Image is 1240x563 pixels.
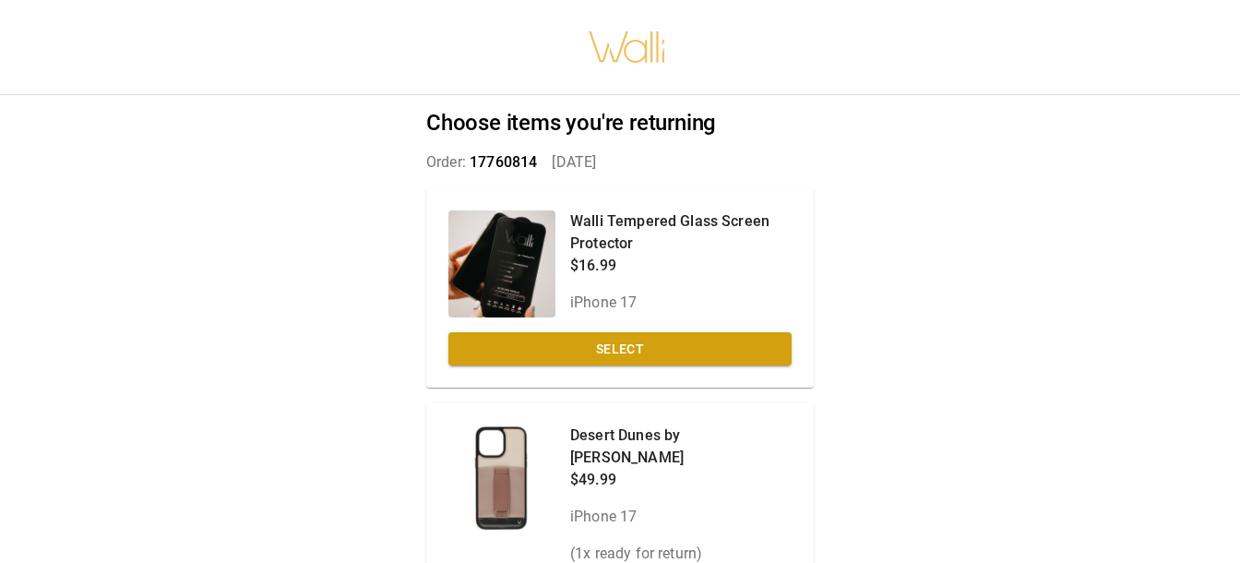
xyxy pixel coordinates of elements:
h2: Choose items you're returning [426,110,814,137]
img: walli-inc.myshopify.com [588,7,667,87]
p: Order: [DATE] [426,151,814,174]
p: $49.99 [570,469,792,491]
button: Select [448,332,792,366]
p: Desert Dunes by [PERSON_NAME] [570,425,792,469]
p: iPhone 17 [570,506,792,528]
span: 17760814 [470,153,537,171]
p: iPhone 17 [570,292,792,314]
p: $16.99 [570,255,792,277]
p: Walli Tempered Glass Screen Protector [570,210,792,255]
